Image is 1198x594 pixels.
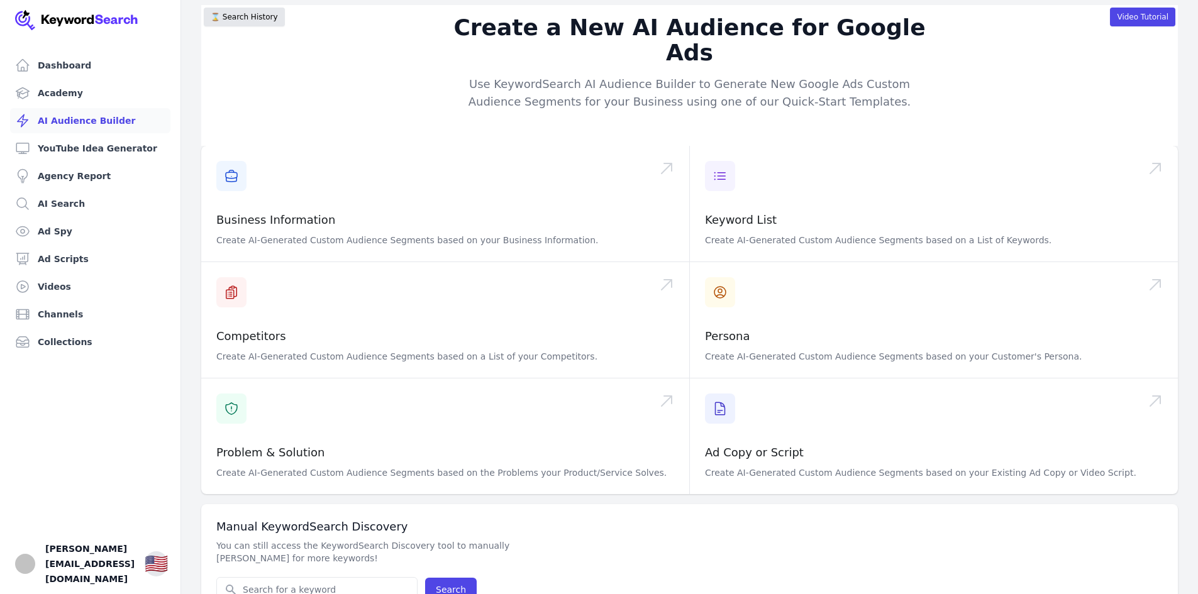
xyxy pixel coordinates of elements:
p: You can still access the KeywordSearch Discovery tool to manually [PERSON_NAME] for more keywords! [216,539,579,564]
a: Problem & Solution [216,446,324,459]
a: Ad Spy [10,219,170,244]
button: Open user button [15,554,35,574]
a: Business Information [216,213,335,226]
a: Academy [10,80,170,106]
button: 🇺🇸 [145,551,168,576]
h3: Manual KeywordSearch Discovery [216,519,1163,534]
p: Use KeywordSearch AI Audience Builder to Generate New Google Ads Custom Audience Segments for you... [448,75,931,111]
a: YouTube Idea Generator [10,136,170,161]
img: Your Company [15,10,138,30]
button: ⌛️ Search History [204,8,285,26]
img: Renee Rodriguez [15,554,35,574]
span: [PERSON_NAME][EMAIL_ADDRESS][DOMAIN_NAME] [45,541,135,586]
a: Competitors [216,329,286,343]
a: Ad Copy or Script [705,446,804,459]
a: Agency Report [10,163,170,189]
a: AI Search [10,191,170,216]
button: Video Tutorial [1110,8,1175,26]
a: Ad Scripts [10,246,170,272]
a: Channels [10,302,170,327]
div: 🇺🇸 [145,553,168,575]
a: Keyword List [705,213,777,226]
a: AI Audience Builder [10,108,170,133]
a: Videos [10,274,170,299]
a: Collections [10,329,170,355]
a: Dashboard [10,53,170,78]
a: Persona [705,329,750,343]
h2: Create a New AI Audience for Google Ads [448,15,931,65]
